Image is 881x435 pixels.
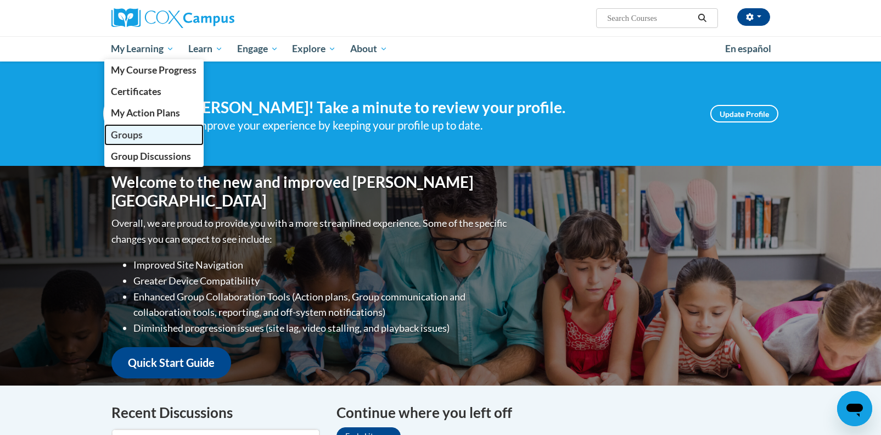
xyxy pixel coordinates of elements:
[285,36,343,62] a: Explore
[169,98,694,117] h4: Hi [PERSON_NAME]! Take a minute to review your profile.
[133,257,509,273] li: Improved Site Navigation
[133,320,509,336] li: Diminished progression issues (site lag, video stalling, and playback issues)
[343,36,395,62] a: About
[111,173,509,210] h1: Welcome to the new and improved [PERSON_NAME][GEOGRAPHIC_DATA]
[350,42,388,55] span: About
[104,102,204,124] a: My Action Plans
[336,402,770,423] h4: Continue where you left off
[111,150,191,162] span: Group Discussions
[111,129,143,141] span: Groups
[292,42,336,55] span: Explore
[133,289,509,321] li: Enhanced Group Collaboration Tools (Action plans, Group communication and collaboration tools, re...
[169,116,694,135] div: Help improve your experience by keeping your profile up to date.
[104,59,204,81] a: My Course Progress
[104,36,182,62] a: My Learning
[104,124,204,146] a: Groups
[104,81,204,102] a: Certificates
[133,273,509,289] li: Greater Device Compatibility
[725,43,771,54] span: En español
[188,42,223,55] span: Learn
[710,105,778,122] a: Update Profile
[95,36,787,62] div: Main menu
[694,12,710,25] button: Search
[718,37,778,60] a: En español
[111,8,234,28] img: Cox Campus
[111,215,509,247] p: Overall, we are proud to provide you with a more streamlined experience. Some of the specific cha...
[837,391,872,426] iframe: Button to launch messaging window
[111,402,320,423] h4: Recent Discussions
[181,36,230,62] a: Learn
[104,146,204,167] a: Group Discussions
[111,42,174,55] span: My Learning
[111,64,197,76] span: My Course Progress
[737,8,770,26] button: Account Settings
[111,86,161,97] span: Certificates
[111,8,320,28] a: Cox Campus
[606,12,694,25] input: Search Courses
[111,347,231,378] a: Quick Start Guide
[103,89,153,138] img: Profile Image
[111,107,180,119] span: My Action Plans
[230,36,285,62] a: Engage
[237,42,278,55] span: Engage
